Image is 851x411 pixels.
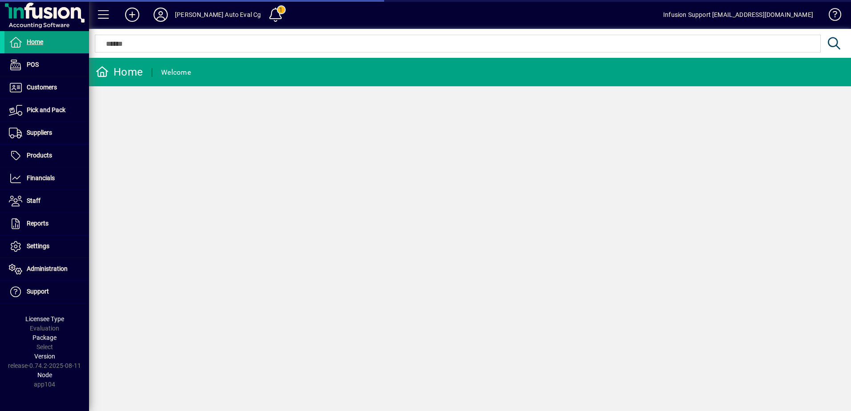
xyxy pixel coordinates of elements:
span: Licensee Type [25,315,64,322]
a: Administration [4,258,89,280]
div: Welcome [161,65,191,80]
span: Node [37,371,52,379]
div: [PERSON_NAME] Auto Eval Cg [175,8,261,22]
span: POS [27,61,39,68]
span: Reports [27,220,49,227]
a: Settings [4,235,89,258]
a: Customers [4,77,89,99]
a: POS [4,54,89,76]
span: Package [32,334,57,341]
button: Add [118,7,146,23]
span: Products [27,152,52,159]
a: Staff [4,190,89,212]
a: Reports [4,213,89,235]
span: Customers [27,84,57,91]
div: Home [96,65,143,79]
a: Suppliers [4,122,89,144]
span: Version [34,353,55,360]
span: Support [27,288,49,295]
div: Infusion Support [EMAIL_ADDRESS][DOMAIN_NAME] [663,8,813,22]
span: Financials [27,174,55,181]
span: Home [27,38,43,45]
a: Financials [4,167,89,189]
span: Suppliers [27,129,52,136]
a: Knowledge Base [822,2,840,31]
a: Support [4,281,89,303]
span: Pick and Pack [27,106,65,113]
span: Administration [27,265,68,272]
span: Settings [27,242,49,250]
span: Staff [27,197,41,204]
a: Products [4,145,89,167]
button: Profile [146,7,175,23]
a: Pick and Pack [4,99,89,121]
